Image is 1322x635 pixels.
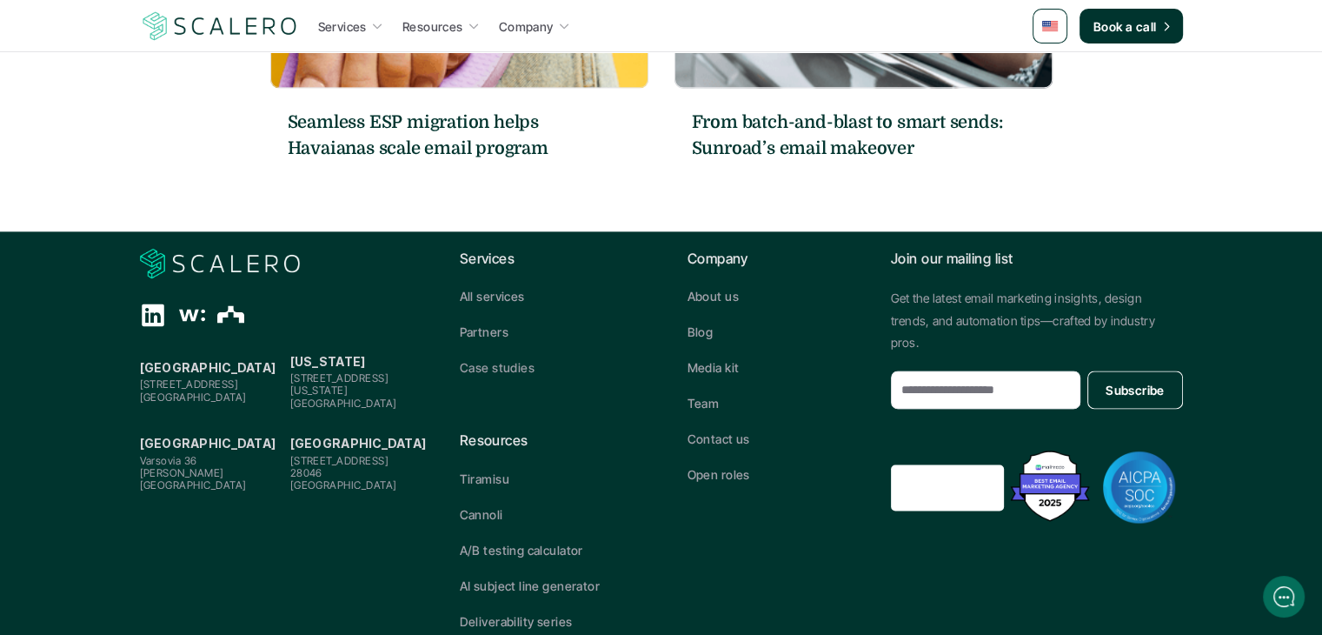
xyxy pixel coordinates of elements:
[460,287,525,305] p: All services
[460,323,508,341] p: Partners
[460,323,635,341] a: Partners
[140,478,247,491] span: [GEOGRAPHIC_DATA]
[460,577,601,595] p: AI subject line generator
[460,470,635,488] a: Tiramisu
[290,384,397,409] span: [US_STATE][GEOGRAPHIC_DATA]
[1106,381,1165,399] p: Subscribe
[145,523,220,534] span: We run on Gist
[112,241,209,255] span: New conversation
[26,116,322,199] h2: Let us know if we can help with lifecycle marketing.
[140,360,276,375] strong: [GEOGRAPHIC_DATA]
[688,465,863,484] a: Open roles
[688,287,739,305] p: About us
[1006,446,1093,525] img: Best Email Marketing Agency 2025 - Recognized by Mailmodo
[688,394,720,412] p: Team
[688,430,863,448] a: Contact us
[27,231,321,265] button: New conversation
[688,323,863,341] a: Blog
[290,354,366,369] strong: [US_STATE]
[140,247,300,280] img: Scalero company logo for dark backgrounds
[1103,451,1176,524] img: AICPA SOC badge
[318,17,367,36] p: Services
[140,454,197,467] span: Varsovia 36
[460,577,635,595] a: AI subject line generator
[140,391,247,404] span: [GEOGRAPHIC_DATA]
[688,358,863,377] a: Media kit
[140,10,300,43] img: Scalero company logo
[460,358,635,377] a: Case studies
[460,541,583,559] p: A/B testing calculator
[688,358,740,377] p: Media kit
[290,371,389,384] span: [STREET_ADDRESS]
[688,465,750,484] p: Open roles
[26,84,322,112] h1: Hi! Welcome to Scalero.
[402,17,463,36] p: Resources
[891,287,1183,353] p: Get the latest email marketing insights, design trends, and automation tips—crafted by industry p...
[460,287,635,305] a: All services
[290,436,427,451] strong: [GEOGRAPHIC_DATA]
[288,110,605,162] h6: Seamless ESP migration helps Havaianas scale email program
[290,454,389,467] span: [STREET_ADDRESS]
[891,248,1183,271] p: Join our mailing list
[460,612,635,631] a: Deliverability series
[1263,576,1305,618] iframe: gist-messenger-bubble-iframe
[218,301,245,328] div: The Org
[140,378,239,391] span: [STREET_ADDRESS]
[688,323,714,341] p: Blog
[140,466,224,479] span: [PERSON_NAME]
[1080,9,1183,43] a: Book a call
[460,541,635,559] a: A/B testing calculator
[460,505,635,524] a: Cannoli
[140,436,276,451] strong: [GEOGRAPHIC_DATA]
[140,302,166,328] div: Linkedin
[688,430,750,448] p: Contact us
[140,10,300,42] a: Scalero company logo
[460,358,535,377] p: Case studies
[290,466,397,491] span: 28046 [GEOGRAPHIC_DATA]
[460,430,635,452] p: Resources
[688,394,863,412] a: Team
[179,302,205,328] div: Wellfound
[692,110,1009,162] h6: From batch-and-blast to smart sends: Sunroad’s email makeover
[688,248,863,271] p: Company
[460,505,503,524] p: Cannoli
[499,17,554,36] p: Company
[1093,17,1157,36] p: Book a call
[460,612,573,631] p: Deliverability series
[460,470,509,488] p: Tiramisu
[1087,371,1182,409] button: Subscribe
[688,287,863,305] a: About us
[140,248,300,279] a: Scalero company logo for dark backgrounds
[460,248,635,271] p: Services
